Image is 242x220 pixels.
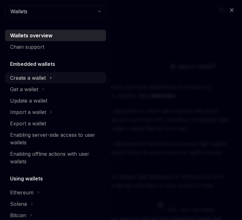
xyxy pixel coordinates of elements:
[10,8,27,15] span: Wallets
[5,118,106,129] a: Export a wallet
[10,43,44,51] div: Chain support
[5,30,106,41] a: Wallets overview
[10,150,102,165] div: Enabling offline actions with user wallets
[10,60,55,68] h5: Embedded wallets
[10,131,102,146] div: Enabling server-side access to user wallets
[10,189,33,196] div: Ethereum
[5,5,106,18] button: Wallets
[10,97,47,104] div: Update a wallet
[10,211,26,219] div: Bitcoin
[10,74,46,82] div: Create a wallet
[10,85,38,93] div: Get a wallet
[10,175,43,182] h5: Using wallets
[5,41,106,53] a: Chain support
[10,200,27,208] div: Solana
[10,32,52,39] div: Wallets overview
[5,95,106,106] a: Update a wallet
[5,148,106,167] a: Enabling offline actions with user wallets
[10,108,46,116] div: Import a wallet
[10,120,46,127] div: Export a wallet
[5,129,106,148] a: Enabling server-side access to user wallets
